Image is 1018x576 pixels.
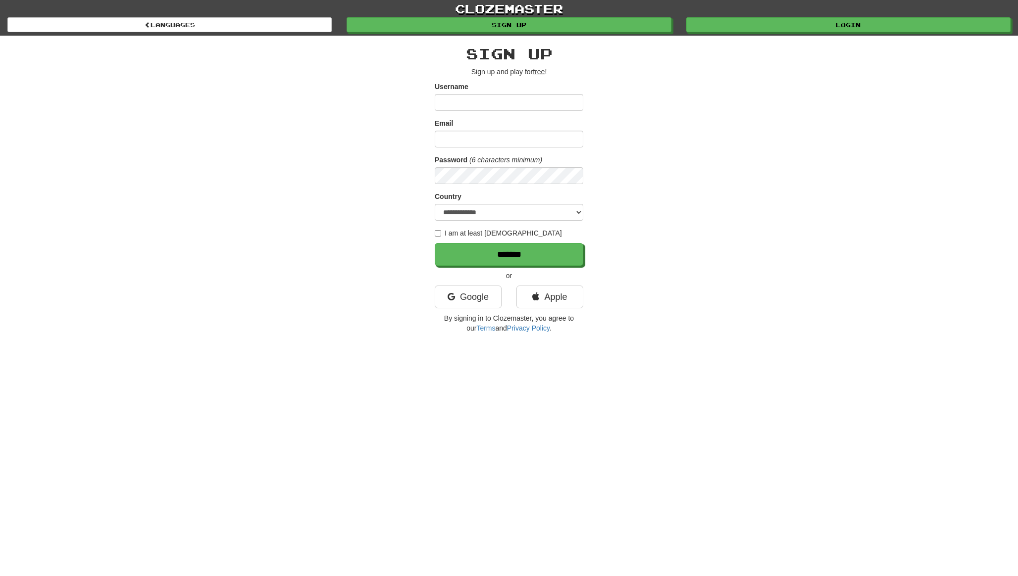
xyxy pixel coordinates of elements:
[435,82,468,92] label: Username
[435,46,583,62] h2: Sign up
[469,156,542,164] em: (6 characters minimum)
[507,324,550,332] a: Privacy Policy
[686,17,1011,32] a: Login
[533,68,545,76] u: free
[435,286,502,308] a: Google
[435,192,461,201] label: Country
[435,228,562,238] label: I am at least [DEMOGRAPHIC_DATA]
[476,324,495,332] a: Terms
[435,67,583,77] p: Sign up and play for !
[7,17,332,32] a: Languages
[435,271,583,281] p: or
[435,118,453,128] label: Email
[435,155,467,165] label: Password
[347,17,671,32] a: Sign up
[516,286,583,308] a: Apple
[435,313,583,333] p: By signing in to Clozemaster, you agree to our and .
[435,230,441,237] input: I am at least [DEMOGRAPHIC_DATA]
